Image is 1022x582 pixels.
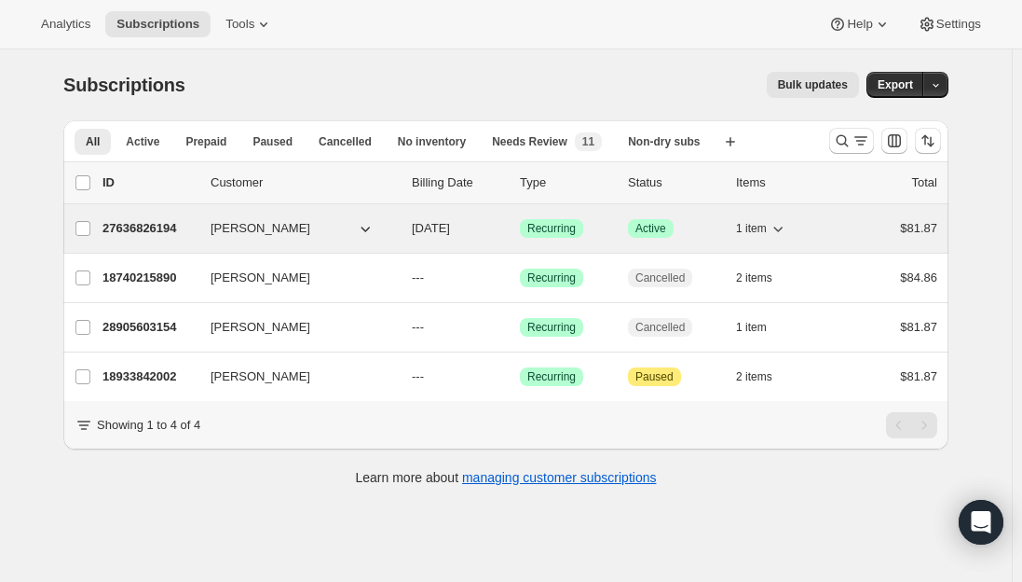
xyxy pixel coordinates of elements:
[520,173,613,192] div: Type
[102,364,937,390] div: 18933842002[PERSON_NAME]---SuccessRecurringAttentionPaused2 items$81.87
[63,75,185,95] span: Subscriptions
[912,173,937,192] p: Total
[225,17,254,32] span: Tools
[582,134,594,149] span: 11
[199,214,386,243] button: [PERSON_NAME]
[102,318,196,337] p: 28905603154
[102,314,937,340] div: 28905603154[PERSON_NAME]---SuccessRecurringCancelled1 item$81.87
[736,173,829,192] div: Items
[412,221,450,235] span: [DATE]
[356,468,657,487] p: Learn more about
[900,270,937,284] span: $84.86
[881,128,907,154] button: Customize table column order and visibility
[126,134,159,149] span: Active
[412,270,424,284] span: ---
[252,134,293,149] span: Paused
[185,134,226,149] span: Prepaid
[878,77,913,92] span: Export
[319,134,372,149] span: Cancelled
[906,11,992,37] button: Settings
[736,265,793,291] button: 2 items
[199,263,386,293] button: [PERSON_NAME]
[628,173,721,192] p: Status
[492,134,567,149] span: Needs Review
[199,312,386,342] button: [PERSON_NAME]
[211,269,310,287] span: [PERSON_NAME]
[959,500,1003,545] div: Open Intercom Messenger
[102,173,196,192] p: ID
[527,369,576,384] span: Recurring
[102,215,937,242] div: 27636826194[PERSON_NAME][DATE]SuccessRecurringSuccessActive1 item$81.87
[97,416,200,435] p: Showing 1 to 4 of 4
[398,134,466,149] span: No inventory
[635,221,666,236] span: Active
[199,362,386,392] button: [PERSON_NAME]
[412,320,424,334] span: ---
[886,412,937,438] nav: Pagination
[736,320,767,335] span: 1 item
[211,173,397,192] p: Customer
[736,270,772,285] span: 2 items
[102,269,196,287] p: 18740215890
[915,128,941,154] button: Sort the results
[736,314,787,340] button: 1 item
[829,128,874,154] button: Search and filter results
[462,470,657,485] a: managing customer subscriptions
[736,215,787,242] button: 1 item
[30,11,102,37] button: Analytics
[412,173,505,192] p: Billing Date
[41,17,90,32] span: Analytics
[767,72,859,98] button: Bulk updates
[817,11,902,37] button: Help
[105,11,211,37] button: Subscriptions
[778,77,848,92] span: Bulk updates
[900,221,937,235] span: $81.87
[736,221,767,236] span: 1 item
[102,265,937,291] div: 18740215890[PERSON_NAME]---SuccessRecurringCancelled2 items$84.86
[635,369,674,384] span: Paused
[900,369,937,383] span: $81.87
[211,367,310,386] span: [PERSON_NAME]
[635,270,685,285] span: Cancelled
[214,11,284,37] button: Tools
[102,173,937,192] div: IDCustomerBilling DateTypeStatusItemsTotal
[736,364,793,390] button: 2 items
[211,219,310,238] span: [PERSON_NAME]
[102,367,196,386] p: 18933842002
[847,17,872,32] span: Help
[736,369,772,384] span: 2 items
[412,369,424,383] span: ---
[715,129,745,155] button: Create new view
[900,320,937,334] span: $81.87
[527,270,576,285] span: Recurring
[866,72,924,98] button: Export
[102,219,196,238] p: 27636826194
[936,17,981,32] span: Settings
[635,320,685,335] span: Cancelled
[116,17,199,32] span: Subscriptions
[86,134,100,149] span: All
[527,320,576,335] span: Recurring
[211,318,310,337] span: [PERSON_NAME]
[628,134,700,149] span: Non-dry subs
[527,221,576,236] span: Recurring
